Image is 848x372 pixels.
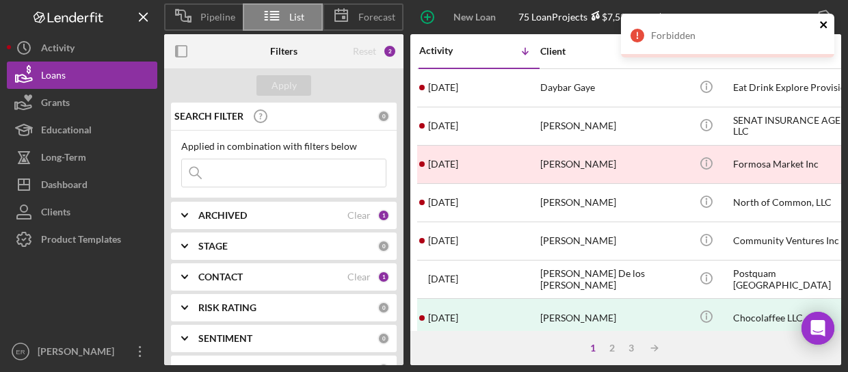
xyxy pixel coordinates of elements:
div: 0 [377,302,390,314]
div: 0 [377,332,390,345]
div: Grants [41,89,70,120]
time: 2025-08-21 17:18 [428,159,458,170]
div: Clear [347,271,371,282]
div: 3 [622,343,641,354]
div: Product Templates [41,226,121,256]
div: [PERSON_NAME] [540,223,677,259]
div: Apply [271,75,297,96]
button: Product Templates [7,226,157,253]
span: Forecast [358,12,395,23]
div: New Loan Project [445,3,505,31]
div: Activity [419,45,479,56]
div: [PERSON_NAME] [540,185,677,221]
div: [PERSON_NAME] [540,300,677,336]
div: Open Intercom Messenger [801,312,834,345]
div: Export [778,3,807,31]
div: [PERSON_NAME] [540,146,677,183]
div: [PERSON_NAME] [34,338,123,369]
b: CONTACT [198,271,243,282]
b: ARCHIVED [198,210,247,221]
time: 2025-07-08 18:12 [428,235,458,246]
button: Export [764,3,841,31]
b: SENTIMENT [198,333,252,344]
div: Reset [353,46,376,57]
div: Long-Term [41,144,86,174]
div: 0 [377,240,390,252]
div: Forbidden [651,30,815,41]
div: Loans [41,62,66,92]
div: Client [540,46,677,57]
div: Applied in combination with filters below [181,141,386,152]
time: 2025-07-04 18:38 [428,274,458,284]
button: New Loan Project [410,3,518,31]
button: Long-Term [7,144,157,171]
b: SEARCH FILTER [174,111,243,122]
div: [PERSON_NAME] De los [PERSON_NAME] [540,261,677,297]
button: Clients [7,198,157,226]
div: $7,534,209 [587,11,650,23]
span: List [289,12,304,23]
b: STAGE [198,241,228,252]
div: Clear [347,210,371,221]
button: Activity [7,34,157,62]
div: Clients [41,198,70,229]
button: ER[PERSON_NAME] [7,338,157,365]
div: Dashboard [41,171,88,202]
b: Filters [270,46,297,57]
button: close [819,19,829,32]
button: Loans [7,62,157,89]
div: Activity [41,34,75,65]
div: Daybar Gaye [540,70,677,106]
div: 1 [583,343,602,354]
div: 2 [383,44,397,58]
time: 2025-08-11 21:33 [428,197,458,208]
time: 2025-09-25 20:07 [428,120,458,131]
div: 75 Loan Projects • $7,534,209 Total [518,11,726,23]
span: Pipeline [200,12,235,23]
time: 2025-06-20 11:17 [428,313,458,323]
text: ER [16,348,25,356]
div: [PERSON_NAME] [540,108,677,144]
b: RISK RATING [198,302,256,313]
div: 1 [377,209,390,222]
div: 1 [377,271,390,283]
time: 2025-10-08 18:08 [428,82,458,93]
button: Apply [256,75,311,96]
button: Dashboard [7,171,157,198]
button: Educational [7,116,157,144]
div: Educational [41,116,92,147]
button: Grants [7,89,157,116]
div: 2 [602,343,622,354]
div: 0 [377,110,390,122]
